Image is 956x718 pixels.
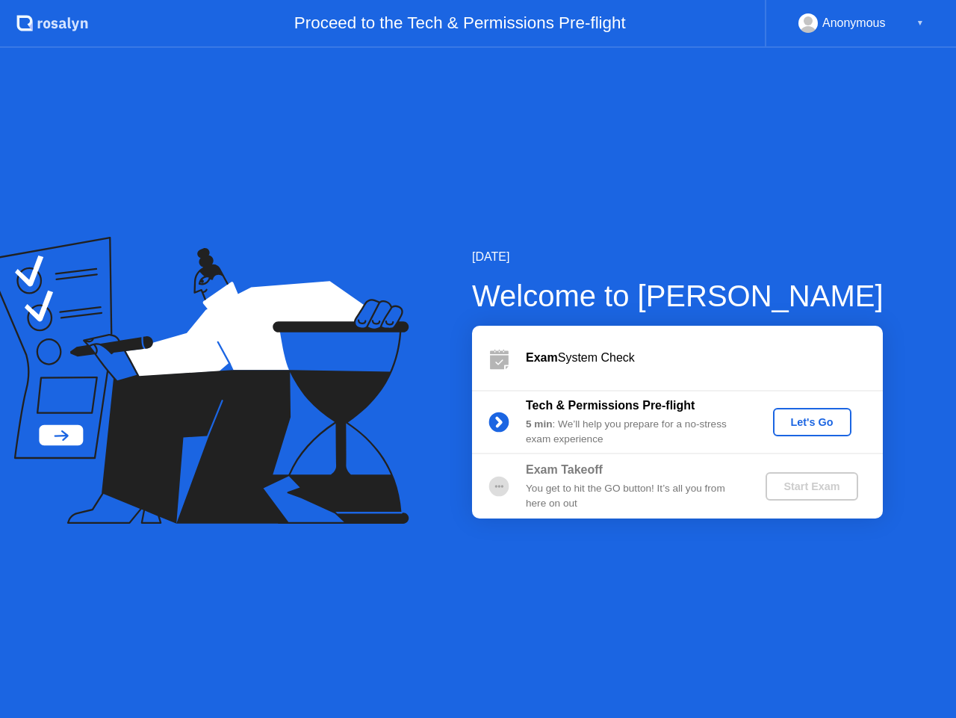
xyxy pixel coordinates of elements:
[526,463,603,476] b: Exam Takeoff
[916,13,924,33] div: ▼
[526,417,741,448] div: : We’ll help you prepare for a no-stress exam experience
[766,472,857,501] button: Start Exam
[526,399,695,412] b: Tech & Permissions Pre-flight
[779,416,845,428] div: Let's Go
[526,481,741,512] div: You get to hit the GO button! It’s all you from here on out
[772,480,851,492] div: Start Exam
[822,13,886,33] div: Anonymous
[526,351,558,364] b: Exam
[472,273,884,318] div: Welcome to [PERSON_NAME]
[526,349,883,367] div: System Check
[773,408,851,436] button: Let's Go
[526,418,553,430] b: 5 min
[472,248,884,266] div: [DATE]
